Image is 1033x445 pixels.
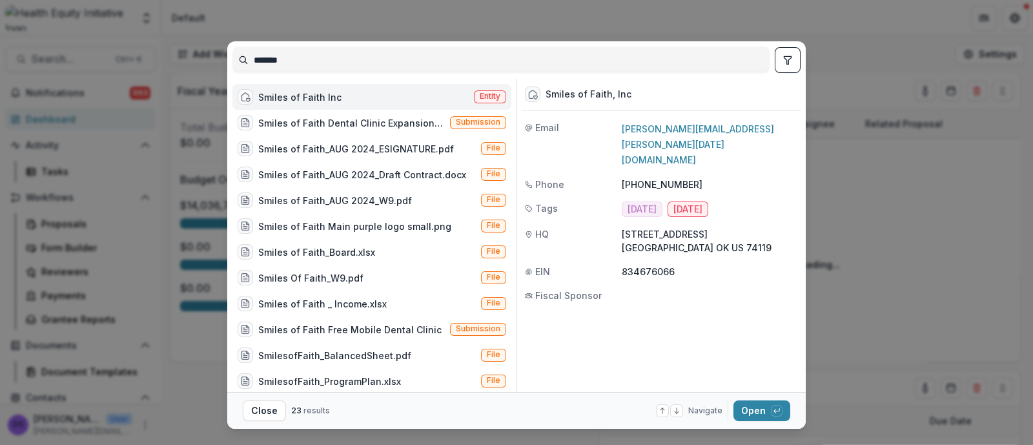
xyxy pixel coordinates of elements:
[456,118,500,127] span: Submission
[258,297,387,311] div: Smiles of Faith _ Income.xlsx
[622,123,774,165] a: [PERSON_NAME][EMAIL_ADDRESS][PERSON_NAME][DATE][DOMAIN_NAME]
[243,400,286,421] button: Close
[291,406,302,415] span: 23
[487,273,500,282] span: File
[775,47,801,73] button: toggle filters
[622,227,798,254] p: [STREET_ADDRESS] [GEOGRAPHIC_DATA] OK US 74119
[258,116,445,130] div: Smiles of Faith Dental Clinic Expansion (Dental care for vulnerable populations.)
[258,323,442,336] div: Smiles of Faith Free Mobile Dental Clinic
[688,405,722,417] span: Navigate
[487,143,500,152] span: File
[546,89,631,100] div: Smiles of Faith, Inc
[487,247,500,256] span: File
[258,375,401,388] div: SmilesofFaith_ProgramPlan.xlsx
[303,406,330,415] span: results
[487,376,500,385] span: File
[258,90,342,104] div: Smiles of Faith Inc
[622,265,798,278] p: 834676066
[622,178,798,191] p: [PHONE_NUMBER]
[258,194,412,207] div: Smiles of Faith_AUG 2024_W9.pdf
[258,271,363,285] div: Smiles Of Faith_W9.pdf
[535,202,558,215] span: Tags
[258,349,411,362] div: SmilesofFaith_BalancedSheet.pdf
[258,168,466,181] div: Smiles of Faith_AUG 2024_Draft Contract.docx
[628,204,657,215] span: [DATE]
[535,289,602,302] span: Fiscal Sponsor
[258,220,451,233] div: Smiles of Faith Main purple logo small.png
[733,400,790,421] button: Open
[487,350,500,359] span: File
[487,195,500,204] span: File
[535,227,549,241] span: HQ
[535,178,564,191] span: Phone
[487,298,500,307] span: File
[673,204,702,215] span: [DATE]
[535,121,559,134] span: Email
[258,142,454,156] div: Smiles of Faith_AUG 2024_ESIGNATURE.pdf
[487,169,500,178] span: File
[456,324,500,333] span: Submission
[535,265,550,278] span: EIN
[487,221,500,230] span: File
[258,245,375,259] div: Smiles of Faith_Board.xlsx
[480,92,500,101] span: Entity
